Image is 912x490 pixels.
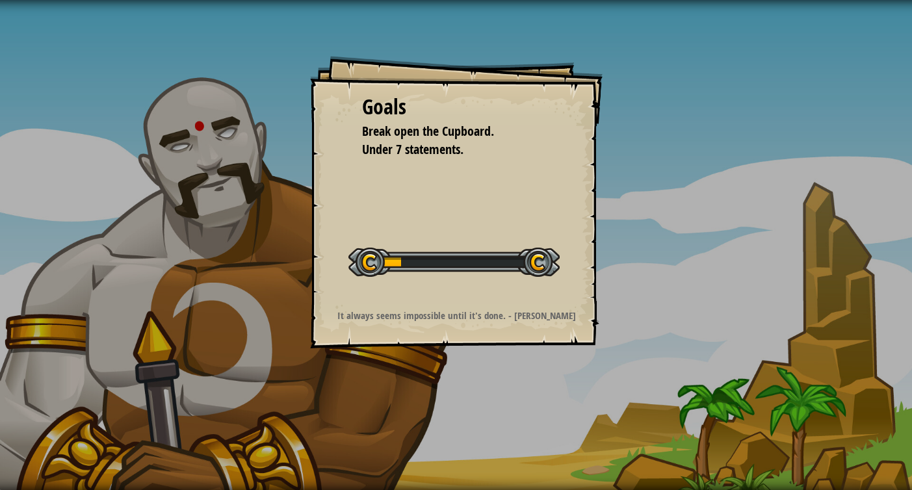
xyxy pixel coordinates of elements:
[362,92,551,122] div: Goals
[362,122,494,140] span: Break open the Cupboard.
[362,140,463,158] span: Under 7 statements.
[337,309,576,322] strong: It always seems impossible until it's done. - [PERSON_NAME]
[346,140,547,159] li: Under 7 statements.
[346,122,547,141] li: Break open the Cupboard.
